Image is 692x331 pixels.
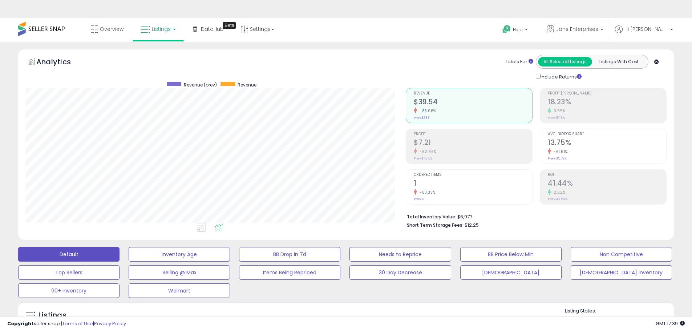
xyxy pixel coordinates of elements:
[548,179,666,189] h2: 41.44%
[349,247,451,262] button: Needs to Reprice
[417,190,436,195] small: -83.33%
[152,25,171,33] span: Listings
[239,265,340,280] button: Items Being Repriced
[349,265,451,280] button: 30 Day Decrease
[407,222,464,228] b: Short Term Storage Fees:
[513,27,523,33] span: Help
[551,149,568,154] small: -61.51%
[548,138,666,148] h2: 13.75%
[7,320,126,327] div: seller snap | |
[548,98,666,108] h2: 18.23%
[135,18,181,40] a: Listings
[502,25,511,34] i: Get Help
[235,18,280,40] a: Settings
[541,18,609,42] a: Jans Enterprises
[18,265,120,280] button: Top Sellers
[414,179,532,189] h2: 1
[548,132,666,136] span: Avg. Buybox Share
[129,247,230,262] button: Inventory Age
[18,247,120,262] button: Default
[187,18,229,40] a: DataHub
[407,212,661,221] li: $6,977
[497,19,535,42] a: Help
[223,22,236,29] div: Tooltip anchor
[572,316,586,322] label: Active
[94,320,126,327] a: Privacy Policy
[460,265,562,280] button: [DEMOGRAPHIC_DATA]
[548,116,565,120] small: Prev: 18.13%
[530,72,590,81] div: Include Returns
[548,173,666,177] span: ROI
[414,92,532,96] span: Revenue
[39,310,66,320] h5: Listings
[7,320,34,327] strong: Copyright
[184,82,217,88] span: Revenue (prev)
[548,156,567,161] small: Prev: 35.72%
[417,108,436,114] small: -83.06%
[62,320,93,327] a: Terms of Use
[465,222,479,229] span: $12.25
[417,149,437,154] small: -82.96%
[548,197,567,201] small: Prev: 40.54%
[414,197,424,201] small: Prev: 6
[615,25,673,42] a: Hi [PERSON_NAME]
[36,57,85,69] h5: Analytics
[414,138,532,148] h2: $7.21
[538,57,592,66] button: All Selected Listings
[129,283,230,298] button: Walmart
[414,173,532,177] span: Ordered Items
[85,18,129,40] a: Overview
[129,265,230,280] button: Selling @ Max
[414,116,430,120] small: Prev: $233
[592,57,646,66] button: Listings With Cost
[551,190,566,195] small: 2.22%
[239,247,340,262] button: BB Drop in 7d
[18,283,120,298] button: 90+ Inventory
[548,92,666,96] span: Profit [PERSON_NAME]
[571,265,672,280] button: [DEMOGRAPHIC_DATA] Inventory
[414,156,432,161] small: Prev: $42.32
[407,214,456,220] b: Total Inventory Value:
[414,98,532,108] h2: $39.54
[551,108,566,114] small: 0.55%
[565,308,674,315] p: Listing States:
[624,25,668,33] span: Hi [PERSON_NAME]
[238,82,256,88] span: Revenue
[556,25,598,33] span: Jans Enterprises
[100,25,124,33] span: Overview
[571,247,672,262] button: Non Competitive
[505,58,533,65] div: Totals For
[656,320,685,327] span: 2025-08-14 17:39 GMT
[414,132,532,136] span: Profit
[627,316,654,322] label: Deactivated
[201,25,224,33] span: DataHub
[460,247,562,262] button: BB Price Below Min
